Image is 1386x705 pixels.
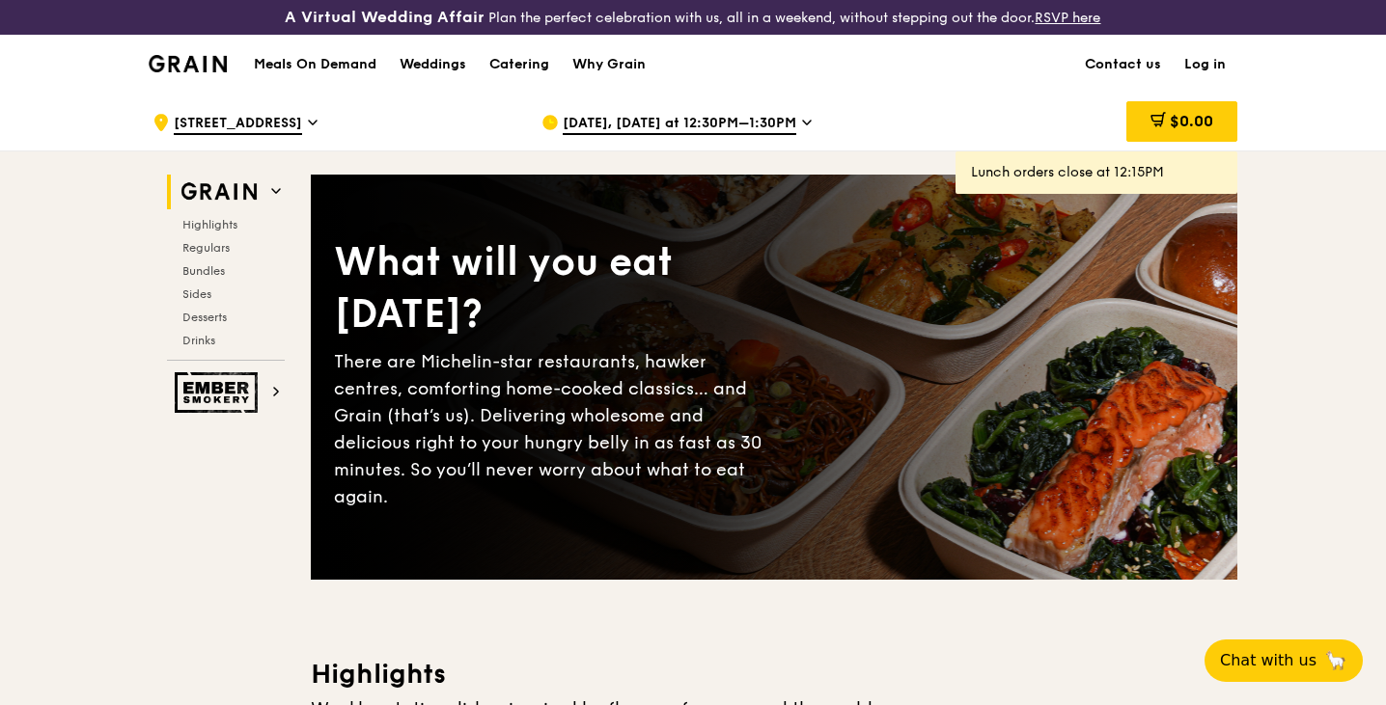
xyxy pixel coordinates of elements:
span: [DATE], [DATE] at 12:30PM–1:30PM [563,114,796,135]
span: Regulars [182,241,230,255]
div: Why Grain [572,36,646,94]
span: Drinks [182,334,215,347]
h3: Highlights [311,657,1237,691]
span: [STREET_ADDRESS] [174,114,302,135]
a: Why Grain [561,36,657,94]
span: Sides [182,287,211,301]
a: Contact us [1073,36,1173,94]
span: $0.00 [1170,112,1213,130]
div: Weddings [400,36,466,94]
span: Desserts [182,311,227,324]
span: Bundles [182,264,225,278]
img: Ember Smokery web logo [175,372,263,413]
div: There are Michelin-star restaurants, hawker centres, comforting home-cooked classics… and Grain (... [334,348,774,510]
div: What will you eat [DATE]? [334,236,774,340]
img: Grain [149,55,227,72]
span: 🦙 [1324,649,1347,672]
span: Chat with us [1220,649,1317,672]
h1: Meals On Demand [254,55,376,74]
img: Grain web logo [175,175,263,209]
div: Catering [489,36,549,94]
a: GrainGrain [149,34,227,92]
div: Lunch orders close at 12:15PM [971,163,1222,182]
a: Weddings [388,36,478,94]
a: Catering [478,36,561,94]
h3: A Virtual Wedding Affair [285,8,485,27]
div: Plan the perfect celebration with us, all in a weekend, without stepping out the door. [231,8,1154,27]
span: Highlights [182,218,237,231]
button: Chat with us🦙 [1205,639,1363,682]
a: RSVP here [1035,10,1100,26]
a: Log in [1173,36,1237,94]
